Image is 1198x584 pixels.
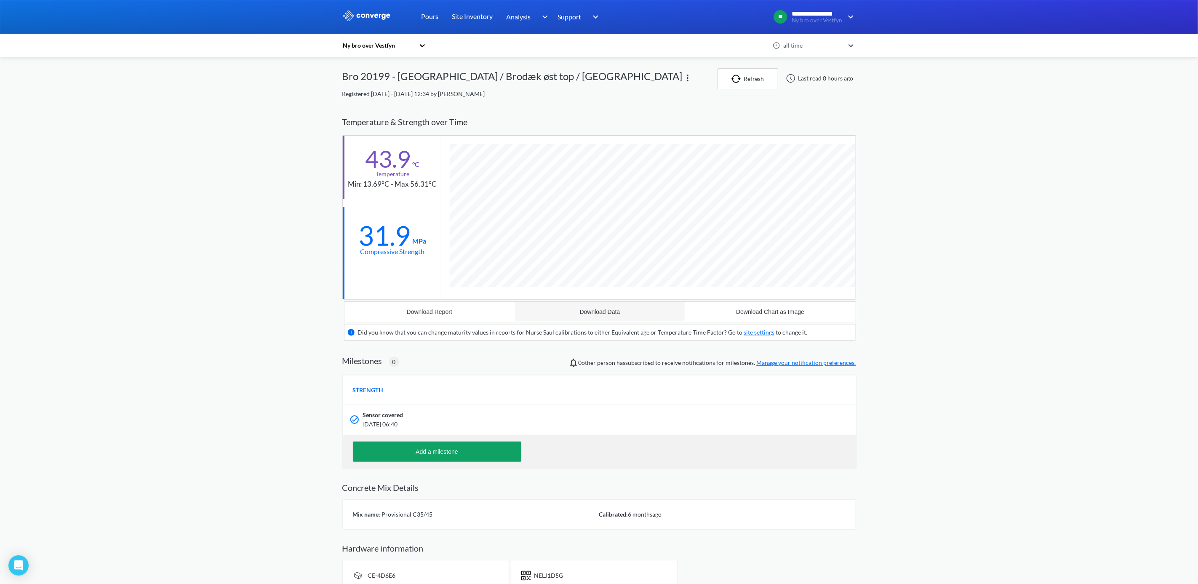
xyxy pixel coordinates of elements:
[348,179,437,190] div: Min: 13.69°C - Max 56.31°C
[683,73,693,83] img: more.svg
[587,12,601,22] img: downArrow.svg
[507,11,531,22] span: Analysis
[558,11,582,22] span: Support
[342,90,485,97] span: Registered [DATE] - [DATE] 12:34 by [PERSON_NAME]
[353,386,384,395] span: STRENGTH
[360,246,425,257] div: Compressive Strength
[685,302,856,322] button: Download Chart as Image
[536,12,550,22] img: downArrow.svg
[580,308,620,315] div: Download Data
[773,42,780,49] img: icon-clock.svg
[515,302,685,322] button: Download Data
[568,358,579,368] img: notifications-icon.svg
[363,410,403,420] span: Sensor covered
[521,571,531,581] img: icon-short-text.svg
[342,543,856,553] h2: Hardware information
[376,169,409,179] div: Temperature
[599,511,628,518] span: Calibrated:
[342,10,391,21] img: logo_ewhite.svg
[381,511,433,518] span: Provisional C35/45
[718,68,778,89] button: Refresh
[792,17,843,24] span: Ny bro over Vestfyn
[342,109,856,135] div: Temperature & Strength over Time
[731,75,744,83] img: icon-refresh.svg
[534,572,563,579] span: NELJ1D5G
[353,442,521,462] button: Add a milestone
[579,359,596,366] span: 0 other
[358,328,808,337] div: Did you know that you can change maturity values in reports for Nurse Saul calibrations to either...
[342,68,683,89] div: Bro 20199 - [GEOGRAPHIC_DATA] / Brodæk øst top / [GEOGRAPHIC_DATA]
[353,571,363,581] img: signal-icon.svg
[353,511,381,518] span: Mix name:
[342,482,856,493] h2: Concrete Mix Details
[579,358,856,367] span: person has subscribed to receive notifications for milestones.
[744,329,775,336] a: site settings
[344,302,515,322] button: Download Report
[628,511,662,518] span: 6 months ago
[781,41,844,50] div: all time
[757,359,856,366] a: Manage your notification preferences.
[8,555,29,576] div: Open Intercom Messenger
[342,356,382,366] h2: Milestones
[782,73,856,83] div: Last read 8 hours ago
[368,572,396,579] span: CE-4D6E6
[366,148,411,169] div: 43.9
[843,12,856,22] img: downArrow.svg
[407,308,452,315] div: Download Report
[736,308,804,315] div: Download Chart as Image
[342,41,415,50] div: Ny bro over Vestfyn
[392,357,396,367] span: 0
[363,420,744,429] span: [DATE] 06:40
[359,225,411,246] div: 31.9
